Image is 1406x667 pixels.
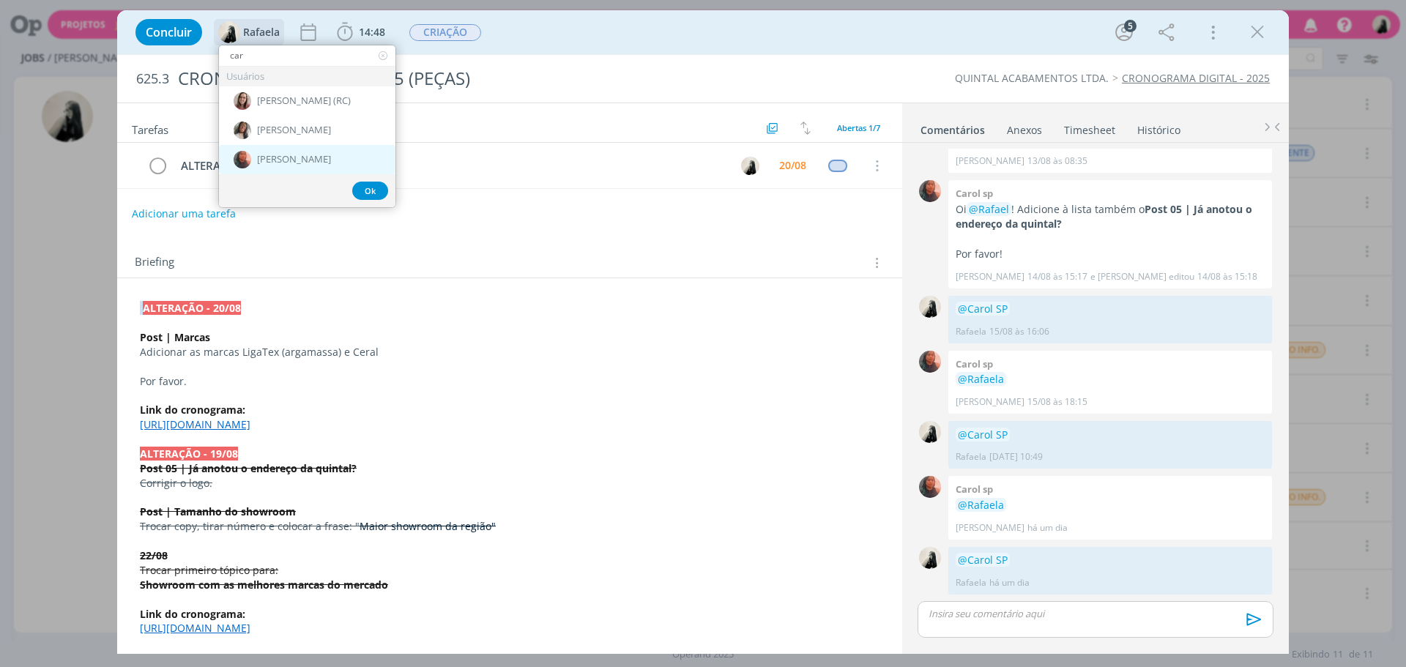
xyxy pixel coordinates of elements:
[779,160,806,171] div: 20/08
[257,154,331,165] span: [PERSON_NAME]
[956,325,986,338] p: Rafaela
[1063,116,1116,138] a: Timesheet
[234,122,251,139] img: C
[352,182,388,200] button: Ok
[969,202,1009,216] span: @Rafael
[234,151,251,168] img: C
[1197,270,1257,283] span: 14/08 às 15:18
[172,61,792,97] div: CRONOGRAMA AGOSTO/25 (PEÇAS)
[140,607,245,621] strong: Link do cronograma:
[955,71,1109,85] a: QUINTAL ACABAMENTOS LTDA.
[140,374,879,389] p: Por favor.
[989,450,1043,463] span: [DATE] 10:49
[243,27,280,37] span: Rafaela
[409,23,482,42] button: CRIAÇÃO
[135,19,202,45] button: Concluir
[958,372,1004,386] span: @Rafaela
[956,154,1024,168] p: [PERSON_NAME]
[218,21,240,43] img: R
[218,45,396,208] ul: RRafaela
[956,270,1024,283] p: [PERSON_NAME]
[956,357,993,370] b: Carol sp
[257,124,331,136] span: [PERSON_NAME]
[1027,395,1087,409] span: 15/08 às 18:15
[140,417,250,431] a: [URL][DOMAIN_NAME]
[739,154,761,176] button: R
[1122,71,1270,85] a: CRONOGRAMA DIGITAL - 2025
[409,24,481,41] span: CRIAÇÃO
[1090,270,1194,283] span: e [PERSON_NAME] editou
[140,578,388,592] s: Showroom com as melhores marcas do mercado
[135,253,174,272] span: Briefing
[919,421,941,443] img: R
[140,504,296,518] s: Post | Tamanho do showroom
[1112,21,1136,44] button: 5
[218,21,280,43] button: RRafaela
[219,67,395,86] div: Usuários
[800,122,811,135] img: arrow-down-up.svg
[956,187,993,200] b: Carol sp
[140,519,360,533] s: Trocar copy, tirar número e colocar a frase: "
[958,302,1008,316] span: @Carol SP
[140,345,879,359] p: Adicionar as marcas LigaTex (argamassa) e Ceral
[1137,116,1181,138] a: Histórico
[132,119,168,137] span: Tarefas
[140,548,168,562] s: 22/08
[956,521,1024,534] p: [PERSON_NAME]
[140,476,212,490] s: Corrigir o logo.
[956,576,986,589] p: Rafaela
[1007,123,1042,138] div: Anexos
[958,428,1008,441] span: @Carol SP
[140,447,238,461] strong: ALTERAÇÃO - 19/08
[741,157,759,175] img: R
[956,247,1265,261] p: Por favor!
[219,45,395,66] input: Buscar usuários
[143,301,241,315] strong: ALTERAÇÃO - 20/08
[919,476,941,498] img: C
[837,122,880,133] span: Abertas 1/7
[1027,270,1087,283] span: 14/08 às 15:17
[958,498,1004,512] span: @Rafaela
[117,10,1289,654] div: dialog
[146,26,192,38] span: Concluir
[956,202,1265,232] p: Oi ! Adicione à lista também o
[1027,154,1087,168] span: 13/08 às 08:35
[136,71,169,87] span: 625.3
[989,325,1049,338] span: 15/08 às 16:06
[919,351,941,373] img: C
[956,395,1024,409] p: [PERSON_NAME]
[140,330,210,344] strong: Post | Marcas
[919,180,941,202] img: C
[956,202,1252,231] strong: Post 05 | Já anotou o endereço da quintal?
[131,201,237,227] button: Adicionar uma tarefa
[989,576,1030,589] span: há um dia
[140,621,250,635] a: [URL][DOMAIN_NAME]
[359,25,385,39] span: 14:48
[140,461,357,475] s: Post 05 | Já anotou o endereço da quintal?
[920,116,986,138] a: Comentários
[956,482,993,496] b: Carol sp
[1027,521,1068,534] span: há um dia
[257,95,351,107] span: [PERSON_NAME] (RC)
[958,553,1008,567] span: @Carol SP
[1124,20,1137,32] div: 5
[919,296,941,318] img: R
[360,519,496,533] s: Maior showroom da região"
[234,92,251,110] img: C
[174,157,727,175] div: ALTERAÇÃO
[140,563,278,577] s: Trocar primeiro tópico para:
[919,547,941,569] img: R
[956,450,986,463] p: Rafaela
[333,21,389,44] button: 14:48
[140,403,245,417] strong: Link do cronograma:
